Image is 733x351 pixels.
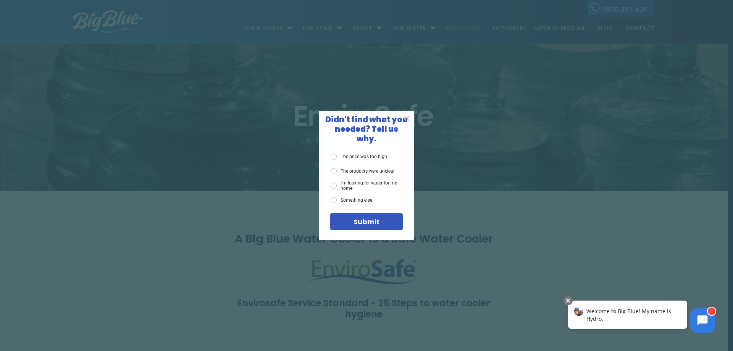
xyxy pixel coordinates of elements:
[331,197,372,203] label: Something else
[354,217,379,226] span: Submit
[331,180,403,191] label: I'm looking for water for my home
[560,294,722,340] iframe: Chatbot
[331,168,395,174] label: The products were unclear
[404,113,410,123] span: X
[325,114,408,144] span: Didn't find what you needed? Tell us why.
[331,154,387,160] label: The price was too high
